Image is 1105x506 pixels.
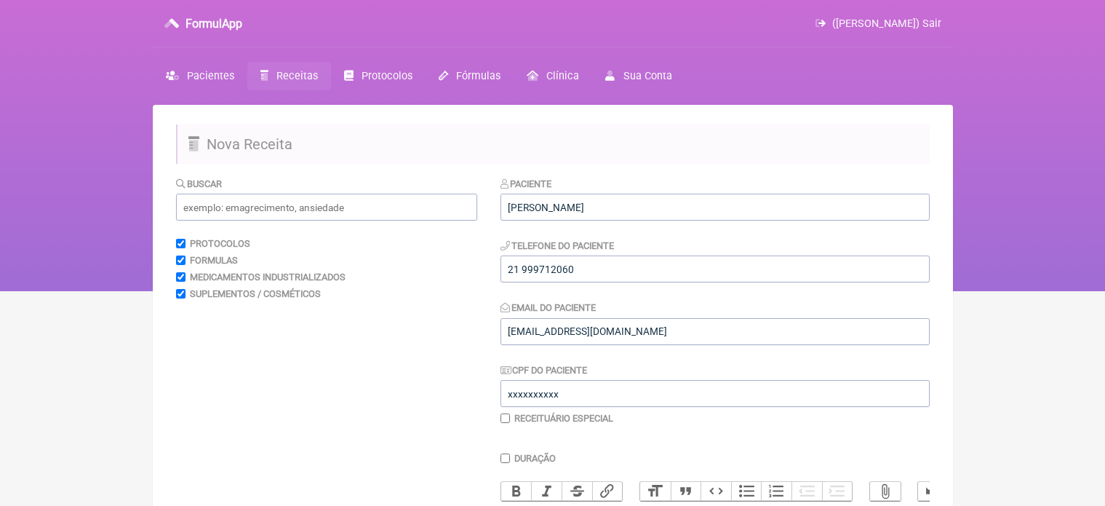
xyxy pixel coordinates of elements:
label: Protocolos [190,238,250,249]
a: Sua Conta [592,62,685,90]
a: Receitas [247,62,331,90]
a: Clínica [514,62,592,90]
label: Medicamentos Industrializados [190,272,346,282]
button: Link [592,482,623,501]
label: Formulas [190,255,238,266]
span: Clínica [546,70,579,82]
span: ([PERSON_NAME]) Sair [832,17,941,30]
h3: FormulApp [186,17,242,31]
label: Suplementos / Cosméticos [190,288,321,299]
a: Protocolos [331,62,426,90]
button: Heading [640,482,671,501]
button: Bullets [731,482,762,501]
span: Fórmulas [456,70,500,82]
h2: Nova Receita [176,124,930,164]
a: Pacientes [153,62,247,90]
label: Receituário Especial [514,413,613,424]
button: Undo [918,482,949,501]
button: Quote [671,482,701,501]
span: Receitas [276,70,318,82]
label: Buscar [176,178,223,189]
span: Pacientes [187,70,234,82]
button: Code [701,482,731,501]
span: Sua Conta [623,70,672,82]
a: Fórmulas [426,62,514,90]
button: Italic [531,482,562,501]
button: Attach Files [870,482,901,501]
a: ([PERSON_NAME]) Sair [815,17,941,30]
label: CPF do Paciente [500,365,588,376]
button: Increase Level [822,482,853,501]
button: Bold [501,482,532,501]
button: Numbers [761,482,791,501]
label: Paciente [500,178,552,189]
button: Decrease Level [791,482,822,501]
button: Strikethrough [562,482,592,501]
label: Duração [514,453,556,464]
input: exemplo: emagrecimento, ansiedade [176,194,477,221]
label: Telefone do Paciente [500,240,615,251]
label: Email do Paciente [500,302,597,313]
span: Protocolos [362,70,412,82]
